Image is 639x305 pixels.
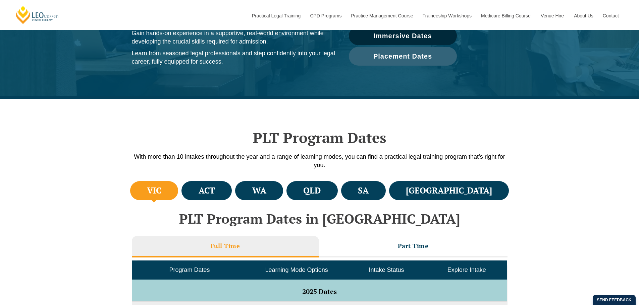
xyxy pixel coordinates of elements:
h4: VIC [147,185,161,196]
h4: WA [252,185,266,196]
h4: ACT [199,185,215,196]
span: Explore Intake [447,266,486,273]
p: With more than 10 intakes throughout the year and a range of learning modes, you can find a pract... [128,153,511,169]
a: Contact [598,1,624,30]
h3: Full Time [211,242,240,250]
a: Placement Dates [349,47,457,66]
a: Practical Legal Training [247,1,305,30]
a: Traineeship Workshops [418,1,476,30]
p: Learn from seasoned legal professionals and step confidently into your legal career, fully equipp... [132,49,335,66]
a: Immersive Dates [349,26,457,45]
span: Program Dates [169,266,210,273]
a: [PERSON_NAME] Centre for Law [15,5,60,24]
h4: [GEOGRAPHIC_DATA] [406,185,492,196]
a: Venue Hire [536,1,569,30]
h4: QLD [303,185,321,196]
h3: Part Time [398,242,429,250]
a: About Us [569,1,598,30]
span: 2025 Dates [302,287,337,296]
h4: SA [358,185,369,196]
a: Practice Management Course [346,1,418,30]
span: Immersive Dates [374,32,432,39]
a: CPD Programs [305,1,346,30]
a: Medicare Billing Course [476,1,536,30]
span: Intake Status [369,266,404,273]
span: Placement Dates [373,53,432,60]
h2: PLT Program Dates [128,129,511,146]
h2: PLT Program Dates in [GEOGRAPHIC_DATA] [128,211,511,226]
p: Gain hands-on experience in a supportive, real-world environment while developing the crucial ski... [132,29,335,46]
span: Learning Mode Options [265,266,328,273]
